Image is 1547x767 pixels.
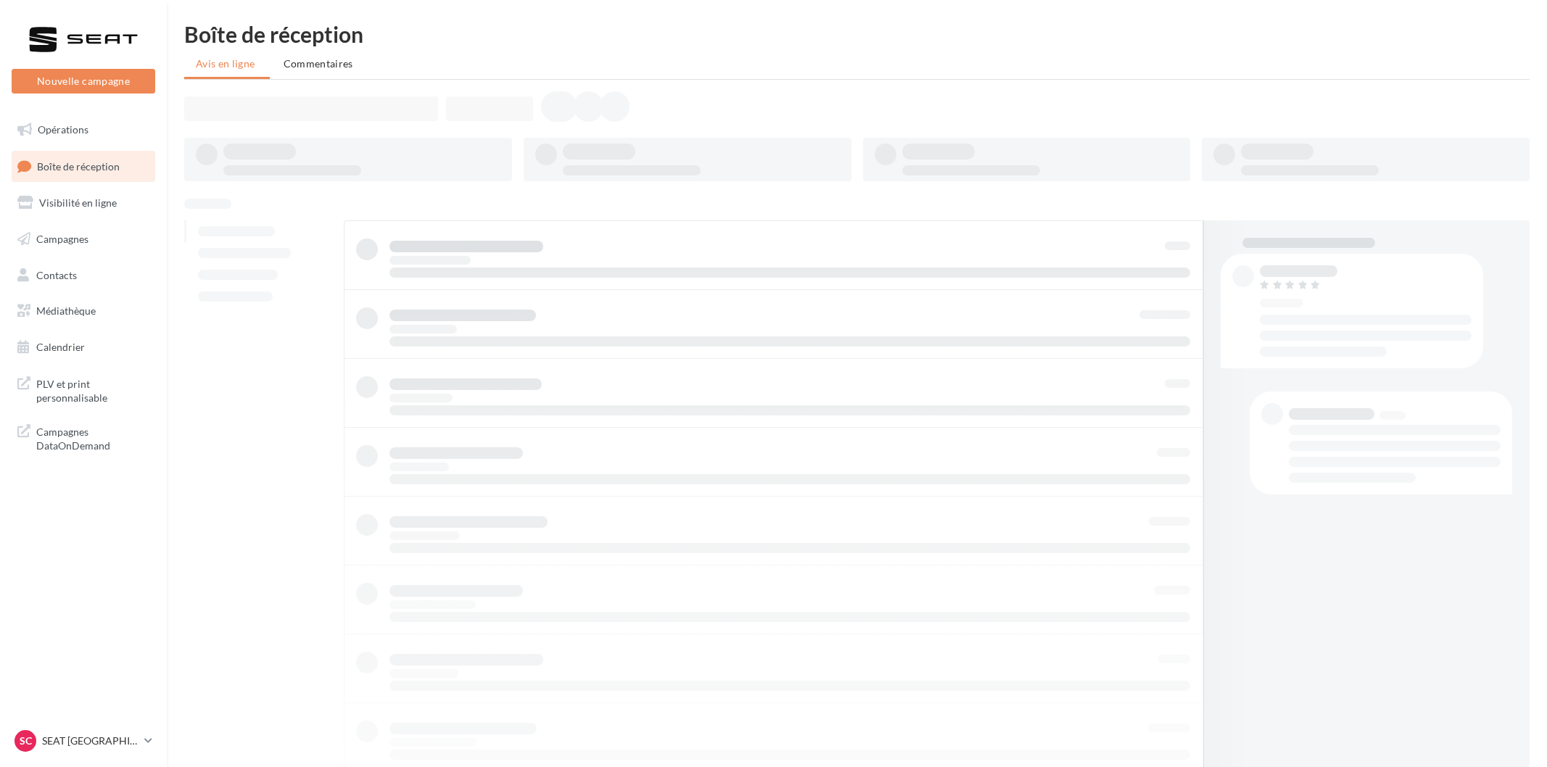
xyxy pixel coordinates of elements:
div: Boîte de réception [184,23,1530,45]
span: Boîte de réception [37,159,120,172]
a: Campagnes [9,224,158,254]
span: Campagnes DataOnDemand [36,422,149,453]
button: Nouvelle campagne [12,69,155,94]
span: Calendrier [36,341,85,353]
a: Opérations [9,115,158,145]
span: PLV et print personnalisable [36,374,149,405]
span: Médiathèque [36,304,96,317]
span: Commentaires [284,57,353,70]
a: Médiathèque [9,296,158,326]
span: Contacts [36,268,77,281]
p: SEAT [GEOGRAPHIC_DATA] [42,734,139,748]
a: Visibilité en ligne [9,188,158,218]
span: Visibilité en ligne [39,196,117,209]
a: Calendrier [9,332,158,362]
span: Opérations [38,123,88,136]
span: Campagnes [36,233,88,245]
a: Campagnes DataOnDemand [9,416,158,459]
span: SC [20,734,32,748]
a: PLV et print personnalisable [9,368,158,411]
a: SC SEAT [GEOGRAPHIC_DATA] [12,727,155,755]
a: Boîte de réception [9,151,158,182]
a: Contacts [9,260,158,291]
